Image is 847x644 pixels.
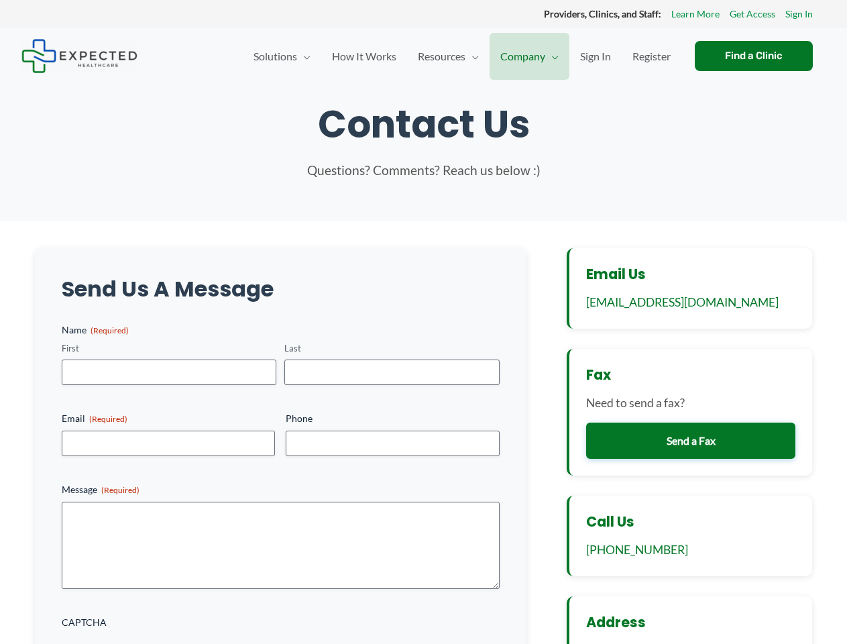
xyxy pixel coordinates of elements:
[91,325,129,335] span: (Required)
[286,412,500,425] label: Phone
[569,33,622,80] a: Sign In
[586,366,796,384] h3: Fax
[671,5,720,23] a: Learn More
[632,33,671,80] span: Register
[418,33,465,80] span: Resources
[586,295,779,309] a: [EMAIL_ADDRESS][DOMAIN_NAME]
[586,423,796,459] a: Send a Fax
[89,414,127,424] span: (Required)
[62,483,500,496] label: Message
[580,33,611,80] span: Sign In
[730,5,775,23] a: Get Access
[490,33,569,80] a: CompanyMenu Toggle
[586,394,796,413] p: Need to send a fax?
[332,33,396,80] span: How It Works
[586,613,796,631] h3: Address
[62,616,500,629] label: CAPTCHA
[243,33,321,80] a: SolutionsMenu Toggle
[62,323,129,337] legend: Name
[586,513,796,531] h3: Call Us
[62,275,500,303] h2: Send Us A Message
[544,8,661,19] strong: Providers, Clinics, and Staff:
[243,33,681,80] nav: Primary Site Navigation
[500,33,545,80] span: Company
[622,33,681,80] a: Register
[465,33,479,80] span: Menu Toggle
[586,543,688,557] a: [PHONE_NUMBER]
[284,342,500,355] label: Last
[586,265,796,283] h3: Email Us
[62,412,276,425] label: Email
[321,33,407,80] a: How It Works
[223,160,625,181] p: Questions? Comments? Reach us below :)
[253,33,297,80] span: Solutions
[407,33,490,80] a: ResourcesMenu Toggle
[785,5,813,23] a: Sign In
[35,102,813,147] h1: Contact Us
[101,485,139,495] span: (Required)
[695,41,813,71] a: Find a Clinic
[62,342,277,355] label: First
[21,39,137,73] img: Expected Healthcare Logo - side, dark font, small
[545,33,559,80] span: Menu Toggle
[297,33,310,80] span: Menu Toggle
